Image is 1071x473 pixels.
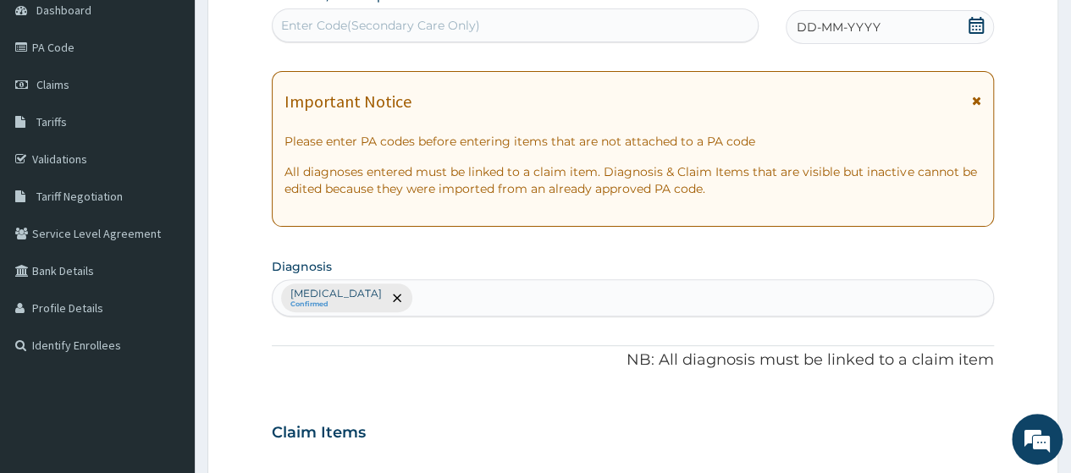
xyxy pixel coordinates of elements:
[284,92,411,111] h1: Important Notice
[36,3,91,18] span: Dashboard
[272,349,994,371] p: NB: All diagnosis must be linked to a claim item
[284,163,981,197] p: All diagnoses entered must be linked to a claim item. Diagnosis & Claim Items that are visible bu...
[797,19,881,36] span: DD-MM-YYYY
[278,8,318,49] div: Minimize live chat window
[36,114,67,129] span: Tariffs
[272,424,366,443] h3: Claim Items
[281,17,480,34] div: Enter Code(Secondary Care Only)
[8,303,323,362] textarea: Type your message and hit 'Enter'
[88,95,284,117] div: Chat with us now
[36,77,69,92] span: Claims
[36,189,123,204] span: Tariff Negotiation
[98,134,234,305] span: We're online!
[272,258,332,275] label: Diagnosis
[284,133,981,150] p: Please enter PA codes before entering items that are not attached to a PA code
[31,85,69,127] img: d_794563401_company_1708531726252_794563401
